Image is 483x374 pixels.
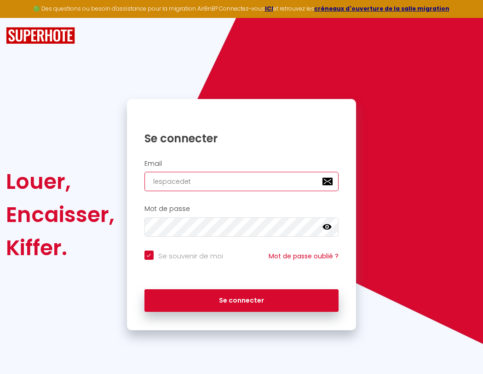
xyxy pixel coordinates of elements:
[144,205,339,213] h2: Mot de passe
[6,27,75,44] img: SuperHote logo
[144,160,339,168] h2: Email
[269,251,339,261] a: Mot de passe oublié ?
[144,289,339,312] button: Se connecter
[144,172,339,191] input: Ton Email
[314,5,449,12] a: créneaux d'ouverture de la salle migration
[7,4,35,31] button: Ouvrir le widget de chat LiveChat
[6,231,115,264] div: Kiffer.
[144,131,339,146] h1: Se connecter
[6,198,115,231] div: Encaisser,
[265,5,273,12] a: ICI
[6,165,115,198] div: Louer,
